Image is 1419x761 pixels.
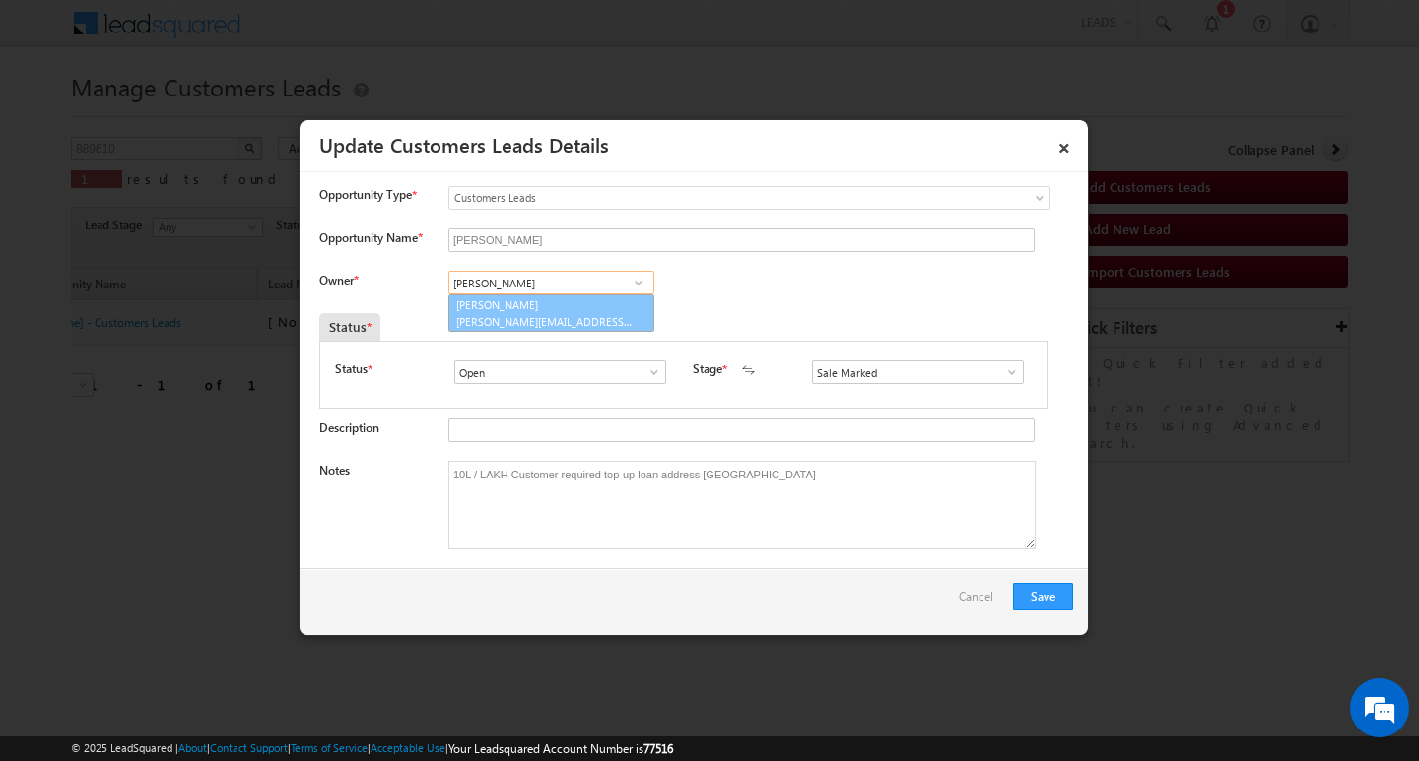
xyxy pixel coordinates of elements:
input: Type to Search [812,360,1024,384]
a: Contact Support [210,741,288,754]
a: Cancel [959,583,1003,620]
a: Acceptable Use [371,741,445,754]
a: Show All Items [994,362,1019,382]
span: © 2025 LeadSquared | | | | | [71,739,673,758]
a: [PERSON_NAME] [448,294,654,332]
a: Terms of Service [291,741,368,754]
a: About [178,741,207,754]
span: Customers Leads [449,189,970,207]
span: 77516 [643,741,673,756]
img: d_60004797649_company_0_60004797649 [34,103,83,129]
input: Type to Search [448,271,654,294]
a: Update Customers Leads Details [319,130,609,158]
em: Start Chat [268,606,358,633]
span: Opportunity Type [319,186,412,204]
input: Type to Search [454,360,666,384]
label: Status [335,360,368,378]
a: × [1047,127,1081,161]
label: Description [319,420,379,435]
button: Save [1013,583,1073,610]
div: Minimize live chat window [323,10,371,57]
a: Show All Items [626,273,650,292]
div: Status [319,313,380,341]
a: Customers Leads [448,186,1050,210]
label: Notes [319,463,350,477]
span: Your Leadsquared Account Number is [448,741,673,756]
div: Chat with us now [102,103,331,129]
label: Opportunity Name [319,230,422,245]
label: Stage [693,360,722,378]
textarea: Type your message and hit 'Enter' [26,182,360,590]
span: [PERSON_NAME][EMAIL_ADDRESS][PERSON_NAME][DOMAIN_NAME] [456,314,634,329]
a: Show All Items [637,362,661,382]
label: Owner [319,273,358,287]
